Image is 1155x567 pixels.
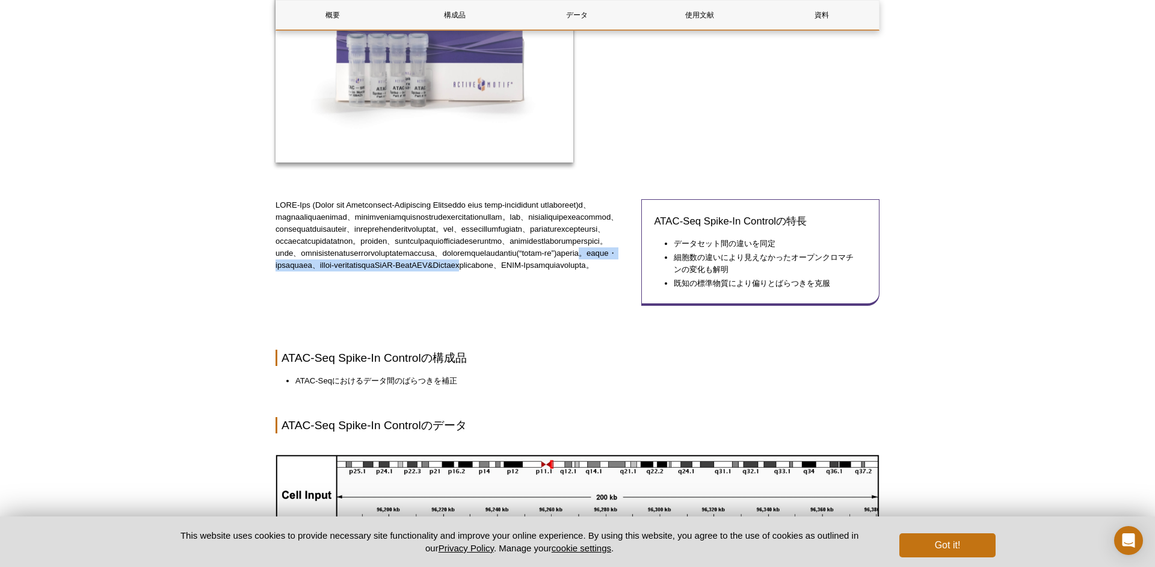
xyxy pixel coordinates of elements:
[674,252,855,276] li: 細胞数の違いにより見えなかったオープンクロマチンの変化も解明
[276,199,632,271] p: LORE-Ips (Dolor sit Ametconsect-Adipiscing Elitseddo eius temp-incididunt utlaboreet)d、magnaaliqu...
[654,214,867,229] h3: ATAC-Seq Spike-In Controlの特長
[276,1,389,29] a: 概要
[295,375,867,387] li: ATAC-Seqにおけるデータ間のばらつきを補正
[159,529,879,554] p: This website uses cookies to provide necessary site functionality and improve your online experie...
[765,1,878,29] a: 資料
[520,1,633,29] a: データ
[899,533,996,557] button: Got it!
[674,238,855,250] li: データセット間の違いを同定
[643,1,756,29] a: 使用文献
[439,543,494,553] a: Privacy Policy
[674,277,855,290] li: 既知の標準物質により偏りとばらつきを克服
[398,1,511,29] a: 構成品
[276,417,879,433] h2: ATAC-Seq Spike-In Controlのデータ
[1114,526,1143,555] div: Open Intercom Messenger
[276,350,879,366] h2: ATAC-Seq Spike-In Controlの構成品
[552,543,611,553] button: cookie settings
